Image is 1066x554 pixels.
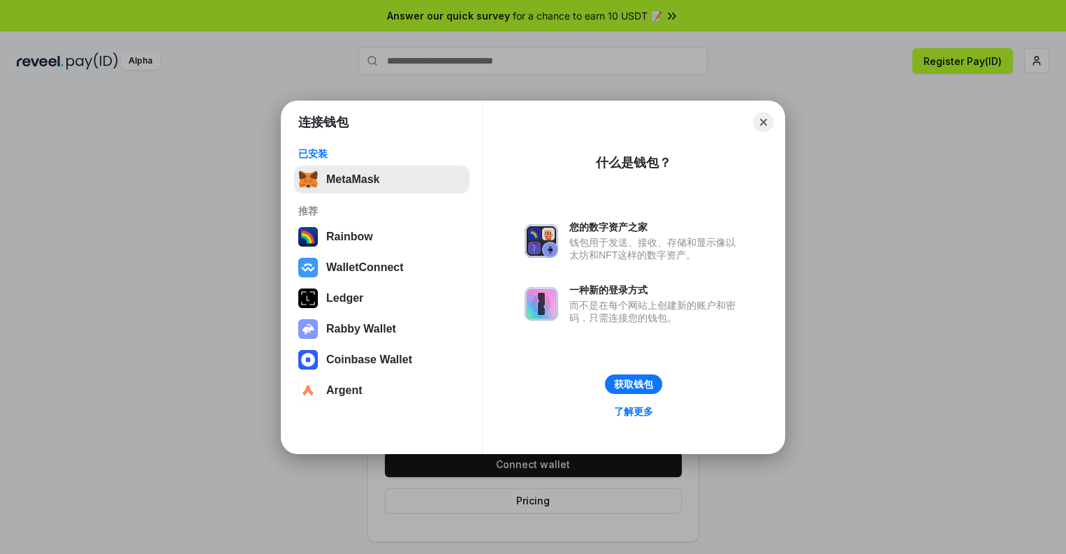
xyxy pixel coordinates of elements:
img: svg+xml,%3Csvg%20fill%3D%22none%22%20height%3D%2233%22%20viewBox%3D%220%200%2035%2033%22%20width%... [298,170,318,189]
img: svg+xml,%3Csvg%20xmlns%3D%22http%3A%2F%2Fwww.w3.org%2F2000%2Fsvg%22%20fill%3D%22none%22%20viewBox... [298,319,318,339]
button: Argent [294,377,469,404]
div: 什么是钱包？ [596,154,671,171]
div: 获取钱包 [614,378,653,391]
button: 获取钱包 [605,374,662,394]
button: Ledger [294,284,469,312]
img: svg+xml,%3Csvg%20width%3D%2228%22%20height%3D%2228%22%20viewBox%3D%220%200%2028%2028%22%20fill%3D... [298,381,318,400]
button: MetaMask [294,166,469,194]
img: svg+xml,%3Csvg%20xmlns%3D%22http%3A%2F%2Fwww.w3.org%2F2000%2Fsvg%22%20fill%3D%22none%22%20viewBox... [525,224,558,258]
div: WalletConnect [326,261,404,274]
a: 了解更多 [606,402,662,421]
div: Ledger [326,292,363,305]
img: svg+xml,%3Csvg%20width%3D%2228%22%20height%3D%2228%22%20viewBox%3D%220%200%2028%2028%22%20fill%3D... [298,350,318,370]
div: 了解更多 [614,405,653,418]
img: svg+xml,%3Csvg%20width%3D%22120%22%20height%3D%22120%22%20viewBox%3D%220%200%20120%20120%22%20fil... [298,227,318,247]
div: 而不是在每个网站上创建新的账户和密码，只需连接您的钱包。 [569,299,743,324]
div: Argent [326,384,363,397]
div: 钱包用于发送、接收、存储和显示像以太坊和NFT这样的数字资产。 [569,236,743,261]
img: svg+xml,%3Csvg%20xmlns%3D%22http%3A%2F%2Fwww.w3.org%2F2000%2Fsvg%22%20width%3D%2228%22%20height%3... [298,289,318,308]
div: Rabby Wallet [326,323,396,335]
img: svg+xml,%3Csvg%20width%3D%2228%22%20height%3D%2228%22%20viewBox%3D%220%200%2028%2028%22%20fill%3D... [298,258,318,277]
button: WalletConnect [294,254,469,282]
button: Coinbase Wallet [294,346,469,374]
div: MetaMask [326,173,379,186]
div: 已安装 [298,147,465,160]
div: 推荐 [298,205,465,217]
button: Close [754,112,773,132]
div: Rainbow [326,231,373,243]
h1: 连接钱包 [298,114,349,131]
img: svg+xml,%3Csvg%20xmlns%3D%22http%3A%2F%2Fwww.w3.org%2F2000%2Fsvg%22%20fill%3D%22none%22%20viewBox... [525,287,558,321]
button: Rainbow [294,223,469,251]
div: Coinbase Wallet [326,353,412,366]
div: 您的数字资产之家 [569,221,743,233]
div: 一种新的登录方式 [569,284,743,296]
button: Rabby Wallet [294,315,469,343]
